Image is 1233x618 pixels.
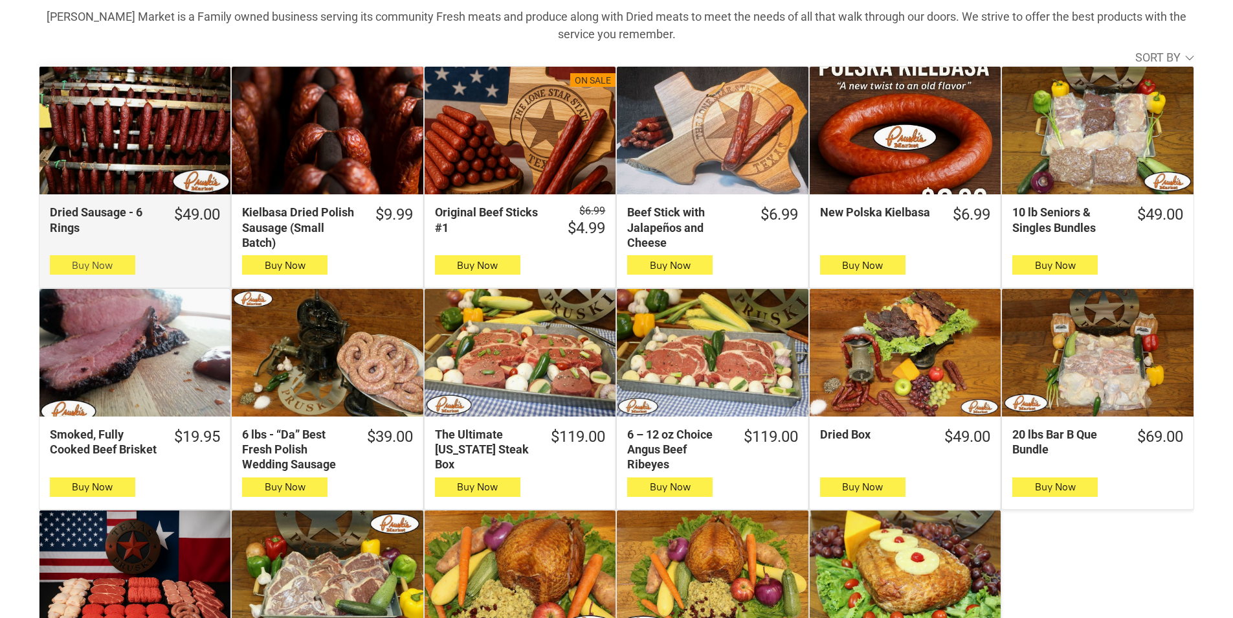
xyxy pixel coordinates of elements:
[842,259,883,271] span: Buy Now
[425,67,616,194] a: On SaleOriginal Beef Sticks #1
[568,218,605,238] div: $4.99
[39,205,230,235] a: $49.00Dried Sausage - 6 Rings
[617,67,808,194] a: Beef Stick with Jalapeños and Cheese
[265,259,305,271] span: Buy Now
[820,205,936,220] div: New Polska Kielbasa
[1012,205,1120,235] div: 10 lb Seniors & Singles Bundles
[232,289,423,417] a: 6 lbs - “Da” Best Fresh Polish Wedding Sausage
[1137,205,1183,225] div: $49.00
[39,427,230,457] a: $19.95Smoked, Fully Cooked Beef Brisket
[1012,427,1120,457] div: 20 lbs Bar B Que Bundle
[425,289,616,417] a: The Ultimate Texas Steak Box
[1002,289,1193,417] a: 20 lbs Bar B Que Bundle
[617,427,808,472] a: $119.006 – 12 oz Choice Angus Beef Ribeyes
[425,205,616,238] a: $6.99 $4.99Original Beef Sticks #1
[242,255,328,275] button: Buy Now
[842,481,883,493] span: Buy Now
[579,205,605,217] s: $6.99
[457,481,498,493] span: Buy Now
[232,205,423,250] a: $9.99Kielbasa Dried Polish Sausage (Small Batch)
[50,477,135,497] button: Buy Now
[50,255,135,275] button: Buy Now
[367,427,413,447] div: $39.00
[1002,205,1193,235] a: $49.0010 lb Seniors & Singles Bundles
[457,259,498,271] span: Buy Now
[174,427,220,447] div: $19.95
[39,67,230,194] a: Dried Sausage - 6 Rings
[810,289,1001,417] a: Dried Box
[435,205,551,235] div: Original Beef Sticks #1
[744,427,798,447] div: $119.00
[1035,259,1076,271] span: Buy Now
[617,205,808,250] a: $6.99Beef Stick with Jalapeños and Cheese
[174,205,220,225] div: $49.00
[820,255,905,275] button: Buy Now
[50,205,157,235] div: Dried Sausage - 6 Rings
[242,427,350,472] div: 6 lbs - “Da” Best Fresh Polish Wedding Sausage
[820,477,905,497] button: Buy Now
[435,427,534,472] div: The Ultimate [US_STATE] Steak Box
[50,427,157,457] div: Smoked, Fully Cooked Beef Brisket
[650,259,691,271] span: Buy Now
[810,427,1001,447] a: $49.00Dried Box
[1012,255,1098,275] button: Buy Now
[953,205,990,225] div: $6.99
[265,481,305,493] span: Buy Now
[617,289,808,417] a: 6 – 12 oz Choice Angus Beef Ribeyes
[435,255,520,275] button: Buy Now
[551,427,605,447] div: $119.00
[435,477,520,497] button: Buy Now
[232,67,423,194] a: Kielbasa Dried Polish Sausage (Small Batch)
[627,205,743,250] div: Beef Stick with Jalapeños and Cheese
[47,10,1186,41] strong: [PERSON_NAME] Market is a Family owned business serving its community Fresh meats and produce alo...
[1137,427,1183,447] div: $69.00
[1002,67,1193,194] a: 10 lb Seniors &amp; Singles Bundles
[575,74,611,87] div: On Sale
[810,67,1001,194] a: New Polska Kielbasa
[39,289,230,417] a: Smoked, Fully Cooked Beef Brisket
[810,205,1001,225] a: $6.99New Polska Kielbasa
[627,477,713,497] button: Buy Now
[627,255,713,275] button: Buy Now
[425,427,616,472] a: $119.00The Ultimate [US_STATE] Steak Box
[242,477,328,497] button: Buy Now
[820,427,928,442] div: Dried Box
[232,427,423,472] a: $39.006 lbs - “Da” Best Fresh Polish Wedding Sausage
[1002,427,1193,457] a: $69.0020 lbs Bar B Que Bundle
[72,481,113,493] span: Buy Now
[627,427,726,472] div: 6 – 12 oz Choice Angus Beef Ribeyes
[1035,481,1076,493] span: Buy Now
[72,259,113,271] span: Buy Now
[761,205,798,225] div: $6.99
[242,205,358,250] div: Kielbasa Dried Polish Sausage (Small Batch)
[375,205,413,225] div: $9.99
[1012,477,1098,497] button: Buy Now
[944,427,990,447] div: $49.00
[650,481,691,493] span: Buy Now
